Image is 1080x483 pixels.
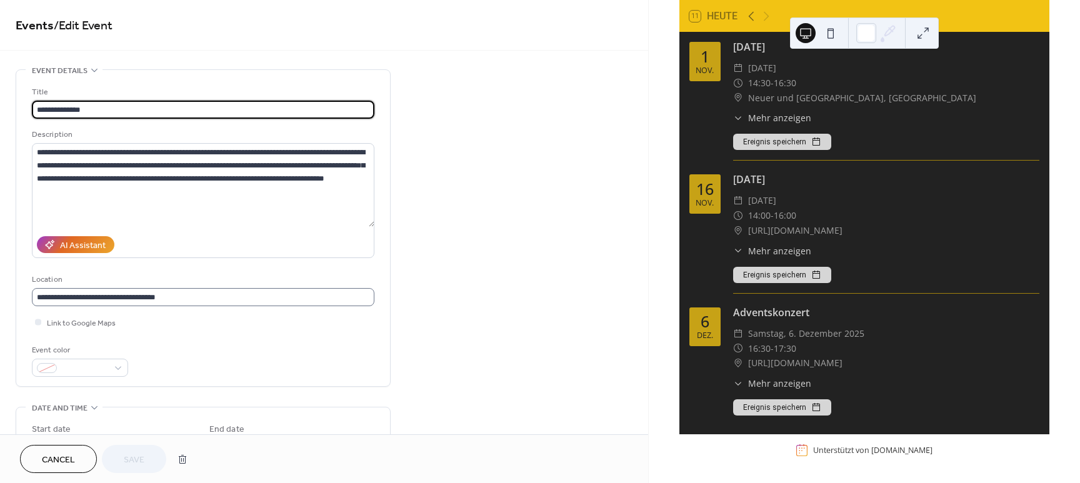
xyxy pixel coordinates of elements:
[748,193,776,208] span: [DATE]
[733,76,743,91] div: ​
[32,423,71,436] div: Start date
[733,111,743,124] div: ​
[42,454,75,467] span: Cancel
[696,67,714,75] div: Nov.
[209,423,244,436] div: End date
[733,193,743,208] div: ​
[733,399,831,416] button: Ereignis speichern
[733,172,1039,187] div: [DATE]
[733,305,1039,320] div: Adventskonzert
[733,223,743,238] div: ​
[696,199,714,207] div: Nov.
[748,76,771,91] span: 14:30
[748,341,771,356] span: 16:30
[774,208,796,223] span: 16:00
[733,377,743,390] div: ​
[748,326,864,341] span: Samstag, 6. Dezember 2025
[32,86,372,99] div: Title
[748,111,811,124] span: Mehr anzeigen
[701,314,709,329] div: 6
[701,49,709,64] div: 1
[32,402,87,415] span: Date and time
[733,377,811,390] button: ​Mehr anzeigen
[37,236,114,253] button: AI Assistant
[771,76,774,91] span: -
[54,14,112,38] span: / Edit Event
[748,244,811,257] span: Mehr anzeigen
[774,341,796,356] span: 17:30
[748,356,842,371] span: [URL][DOMAIN_NAME]
[60,239,106,252] div: AI Assistant
[47,317,116,330] span: Link to Google Maps
[32,344,126,357] div: Event color
[774,76,796,91] span: 16:30
[733,134,831,150] button: Ereignis speichern
[748,91,976,106] span: Neuer und [GEOGRAPHIC_DATA], [GEOGRAPHIC_DATA]
[733,341,743,356] div: ​
[16,14,54,38] a: Events
[733,326,743,341] div: ​
[733,39,1039,54] div: [DATE]
[733,244,811,257] button: ​Mehr anzeigen
[733,91,743,106] div: ​
[813,445,932,456] div: Unterstützt von
[733,208,743,223] div: ​
[32,64,87,77] span: Event details
[733,111,811,124] button: ​Mehr anzeigen
[20,445,97,473] button: Cancel
[696,181,714,197] div: 16
[697,332,713,340] div: Dez.
[733,267,831,283] button: Ereignis speichern
[748,61,776,76] span: [DATE]
[871,445,932,456] a: [DOMAIN_NAME]
[771,341,774,356] span: -
[733,356,743,371] div: ​
[733,244,743,257] div: ​
[32,273,372,286] div: Location
[771,208,774,223] span: -
[748,223,842,238] span: [URL][DOMAIN_NAME]
[748,377,811,390] span: Mehr anzeigen
[733,61,743,76] div: ​
[748,208,771,223] span: 14:00
[32,128,372,141] div: Description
